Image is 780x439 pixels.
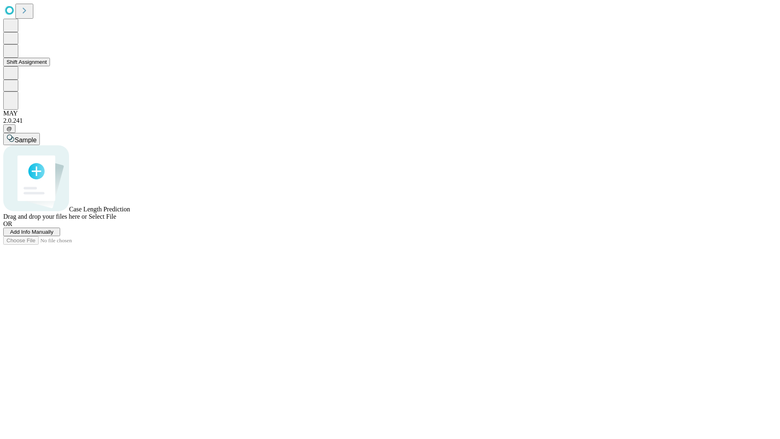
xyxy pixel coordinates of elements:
[3,124,15,133] button: @
[89,213,116,220] span: Select File
[3,110,777,117] div: MAY
[3,58,50,66] button: Shift Assignment
[3,220,12,227] span: OR
[6,126,12,132] span: @
[15,137,37,143] span: Sample
[3,228,60,236] button: Add Info Manually
[10,229,54,235] span: Add Info Manually
[3,133,40,145] button: Sample
[69,206,130,213] span: Case Length Prediction
[3,213,87,220] span: Drag and drop your files here or
[3,117,777,124] div: 2.0.241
